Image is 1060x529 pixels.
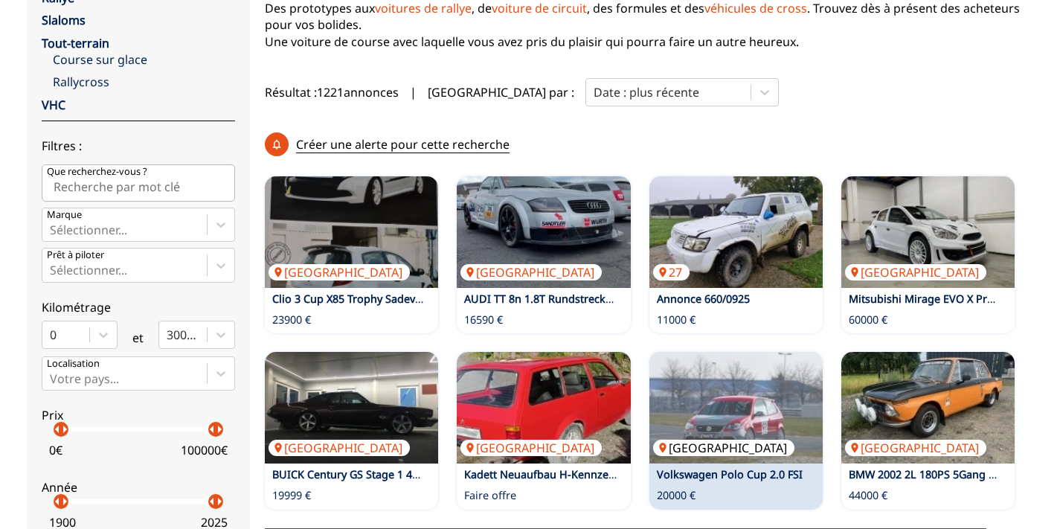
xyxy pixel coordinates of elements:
img: Kadett Neuaufbau H-Kennzeichen [457,352,630,464]
img: Annonce 660/0925 [649,176,823,288]
input: 0 [50,328,53,342]
p: Filtres : [42,138,235,154]
a: Volkswagen Polo Cup 2.0 FSI [657,467,803,481]
span: Résultat : 1221 annonces [265,84,399,100]
a: Annonce 660/0925 [657,292,750,306]
input: 300000 [167,328,170,342]
p: 23900 € [272,312,311,327]
img: Volkswagen Polo Cup 2.0 FSI [649,352,823,464]
a: AUDI TT 8n 1.8T Rundstrecke Tracktool KW Quattro [464,292,723,306]
a: BUICK Century GS Stage 1 455cui Big Block [272,467,489,481]
p: [GEOGRAPHIC_DATA] [460,440,602,456]
p: [GEOGRAPHIC_DATA] [653,440,794,456]
p: arrow_left [203,420,221,438]
span: | [410,84,417,100]
p: 100000 € [181,442,228,458]
p: Que recherchez-vous ? [47,165,147,179]
input: MarqueSélectionner... [50,223,53,237]
a: Kadett Neuaufbau H-Kennzeichen [464,467,636,481]
a: BMW 2002 2L 180PS 5Gang ZF viele Extras Tüv 2026 FIA[GEOGRAPHIC_DATA] [841,352,1015,464]
p: Prix [42,407,235,423]
p: Année [42,479,235,496]
img: AUDI TT 8n 1.8T Rundstrecke Tracktool KW Quattro [457,176,630,288]
a: Mitsubishi Mirage EVO X Proto Rallye Dytko[GEOGRAPHIC_DATA] [841,176,1015,288]
p: arrow_right [56,493,74,510]
a: Tout-terrain [42,35,109,51]
img: BUICK Century GS Stage 1 455cui Big Block [265,352,438,464]
p: [GEOGRAPHIC_DATA] [269,264,410,280]
p: [GEOGRAPHIC_DATA] [845,440,986,456]
p: [GEOGRAPHIC_DATA] [460,264,602,280]
img: Mitsubishi Mirage EVO X Proto Rallye Dytko [841,176,1015,288]
a: Clio 3 Cup X85 Trophy Sadev 6 Gang Seqentiell Meister11[GEOGRAPHIC_DATA] [265,176,438,288]
p: 19999 € [272,488,311,503]
p: Prêt à piloter [47,249,104,262]
input: Votre pays... [50,372,53,385]
a: Rallycross [53,74,235,90]
input: Que recherchez-vous ? [42,164,235,202]
p: [GEOGRAPHIC_DATA] par : [428,84,574,100]
a: Course sur glace [53,51,235,68]
a: Slaloms [42,12,86,28]
a: BUICK Century GS Stage 1 455cui Big Block[GEOGRAPHIC_DATA] [265,352,438,464]
p: [GEOGRAPHIC_DATA] [269,440,410,456]
p: Créer une alerte pour cette recherche [296,136,510,153]
p: arrow_right [211,493,228,510]
p: arrow_left [203,493,221,510]
p: 0 € [49,442,62,458]
p: [GEOGRAPHIC_DATA] [845,264,986,280]
img: BMW 2002 2L 180PS 5Gang ZF viele Extras Tüv 2026 FIA [841,352,1015,464]
p: 60000 € [849,312,887,327]
p: arrow_left [48,493,66,510]
p: et [132,330,144,346]
p: arrow_right [211,420,228,438]
p: 16590 € [464,312,503,327]
p: 27 [653,264,690,280]
img: Clio 3 Cup X85 Trophy Sadev 6 Gang Seqentiell Meister11 [265,176,438,288]
p: 20000 € [657,488,696,503]
a: VHC [42,97,65,113]
a: AUDI TT 8n 1.8T Rundstrecke Tracktool KW Quattro[GEOGRAPHIC_DATA] [457,176,630,288]
p: arrow_right [56,420,74,438]
a: Annonce 660/092527 [649,176,823,288]
p: 11000 € [657,312,696,327]
p: 44000 € [849,488,887,503]
a: Volkswagen Polo Cup 2.0 FSI[GEOGRAPHIC_DATA] [649,352,823,464]
p: Localisation [47,357,100,371]
a: Clio 3 Cup X85 Trophy Sadev 6 Gang Seqentiell Meister11 [272,292,559,306]
p: arrow_left [48,420,66,438]
input: Prêt à piloterSélectionner... [50,263,53,277]
p: Kilométrage [42,299,235,315]
a: Kadett Neuaufbau H-Kennzeichen[GEOGRAPHIC_DATA] [457,352,630,464]
p: Faire offre [464,488,516,503]
p: Marque [47,208,82,222]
